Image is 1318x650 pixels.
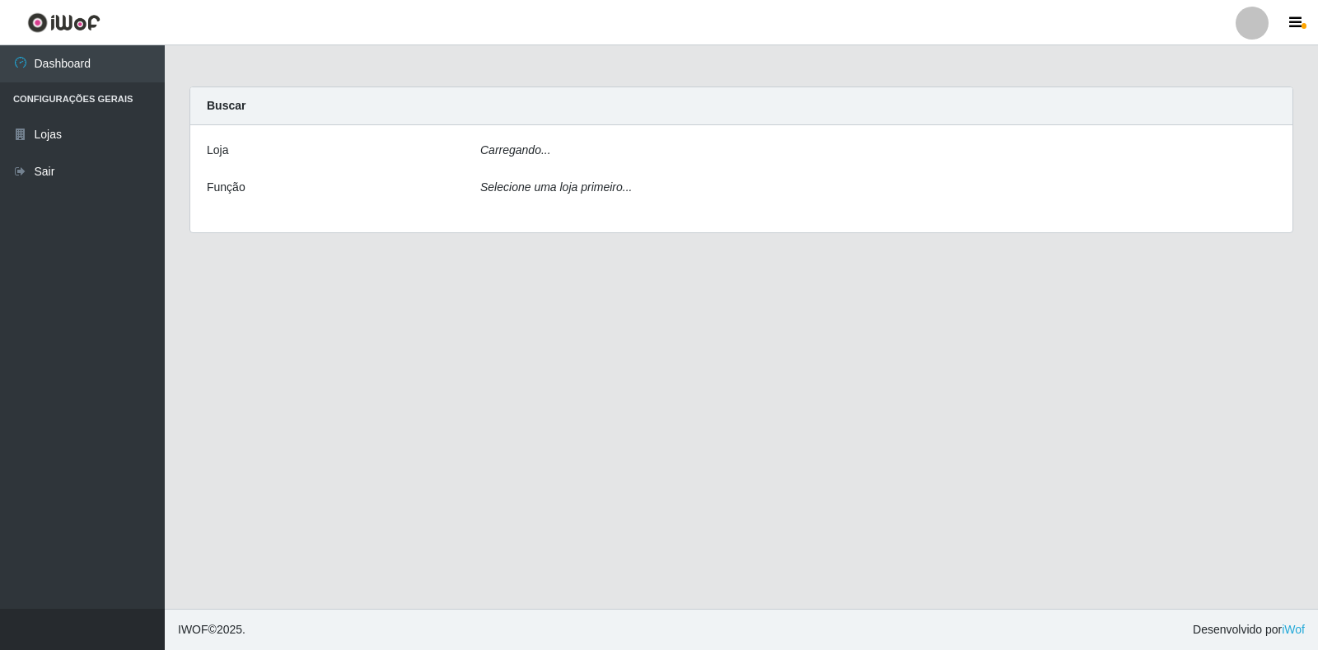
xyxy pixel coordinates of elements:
[178,621,245,638] span: © 2025 .
[207,142,228,159] label: Loja
[1282,623,1305,636] a: iWof
[178,623,208,636] span: IWOF
[207,99,245,112] strong: Buscar
[480,180,632,194] i: Selecione uma loja primeiro...
[1193,621,1305,638] span: Desenvolvido por
[480,143,551,157] i: Carregando...
[207,179,245,196] label: Função
[27,12,100,33] img: CoreUI Logo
